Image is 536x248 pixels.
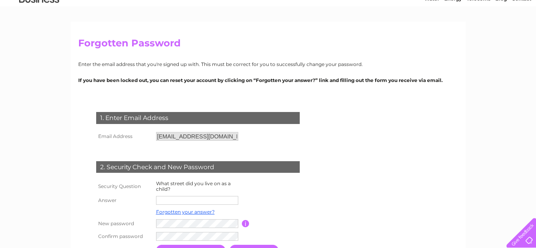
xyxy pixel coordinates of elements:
[512,34,531,40] a: Contact
[94,230,154,243] th: Confirm password
[94,179,154,194] th: Security Question
[94,130,154,143] th: Email Address
[96,161,300,173] div: 2. Security Check and New Password
[94,217,154,230] th: New password
[386,4,441,14] a: 0333 014 3131
[495,34,507,40] a: Blog
[424,34,439,40] a: Water
[78,60,458,68] p: Enter the email address that you're signed up with. This must be correct for you to successfully ...
[96,112,300,124] div: 1. Enter Email Address
[156,180,231,192] label: What street did you live on as a child?
[242,220,249,227] input: Information
[94,194,154,207] th: Answer
[78,38,458,53] h2: Forgotten Password
[78,76,458,84] p: If you have been locked out, you can reset your account by clicking on “Forgotten your answer?” l...
[156,209,215,215] a: Forgotten your answer?
[444,34,462,40] a: Energy
[467,34,491,40] a: Telecoms
[19,21,59,45] img: logo.png
[80,4,457,39] div: Clear Business is a trading name of Verastar Limited (registered in [GEOGRAPHIC_DATA] No. 3667643...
